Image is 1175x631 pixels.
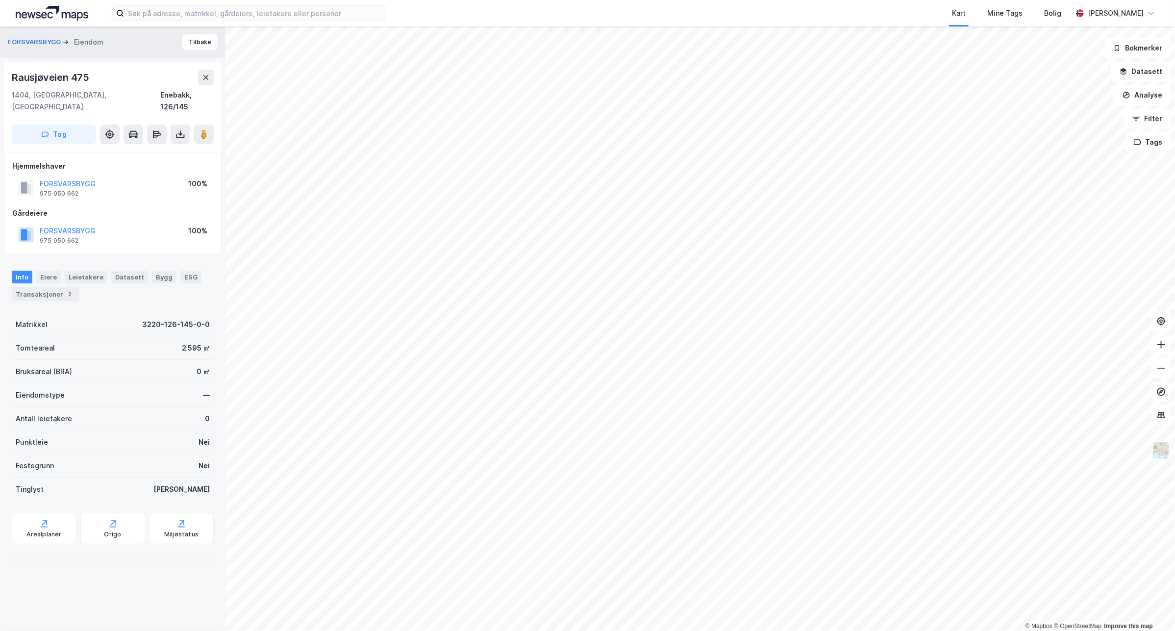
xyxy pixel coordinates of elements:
div: Nei [199,460,210,472]
div: Kontrollprogram for chat [1126,584,1175,631]
div: Leietakere [65,271,107,283]
a: OpenStreetMap [1054,623,1101,630]
div: Gårdeiere [12,207,213,219]
div: Festegrunn [16,460,54,472]
div: 975 950 662 [40,237,78,245]
input: Søk på adresse, matrikkel, gårdeiere, leietakere eller personer [124,6,386,21]
div: Hjemmelshaver [12,160,213,172]
div: Transaksjoner [12,287,79,301]
div: 2 [65,289,75,299]
div: 975 950 662 [40,190,78,198]
div: Origo [104,530,122,538]
div: Bygg [152,271,176,283]
a: Mapbox [1025,623,1052,630]
div: 2 595 ㎡ [182,342,210,354]
button: Bokmerker [1105,38,1171,58]
div: Miljøstatus [164,530,199,538]
div: Antall leietakere [16,413,72,425]
button: Filter [1124,109,1171,128]
div: Datasett [111,271,148,283]
img: logo.a4113a55bc3d86da70a041830d287a7e.svg [16,6,88,21]
div: Eiendomstype [16,389,65,401]
img: Z [1152,441,1171,460]
div: 100% [188,178,207,190]
a: Improve this map [1104,623,1153,630]
button: Analyse [1114,85,1171,105]
div: Enebakk, 126/145 [160,89,214,113]
div: ESG [180,271,201,283]
div: 1404, [GEOGRAPHIC_DATA], [GEOGRAPHIC_DATA] [12,89,160,113]
div: Tomteareal [16,342,55,354]
div: Tinglyst [16,483,44,495]
button: FORSVARSBYGG [8,37,63,47]
div: Bolig [1044,7,1061,19]
button: Tilbake [182,34,218,50]
button: Tag [12,125,96,144]
div: Punktleie [16,436,48,448]
div: 100% [188,225,207,237]
div: Arealplaner [26,530,61,538]
div: [PERSON_NAME] [1088,7,1144,19]
iframe: Chat Widget [1126,584,1175,631]
div: Nei [199,436,210,448]
div: [PERSON_NAME] [153,483,210,495]
div: Mine Tags [987,7,1023,19]
div: Eiendom [74,36,103,48]
div: 0 ㎡ [197,366,210,378]
div: — [203,389,210,401]
div: Kart [952,7,966,19]
div: Bruksareal (BRA) [16,366,72,378]
div: 3220-126-145-0-0 [142,319,210,330]
div: Eiere [36,271,61,283]
button: Tags [1125,132,1171,152]
div: Matrikkel [16,319,48,330]
div: 0 [205,413,210,425]
button: Datasett [1111,62,1171,81]
div: Info [12,271,32,283]
div: Rausjøveien 475 [12,70,91,85]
